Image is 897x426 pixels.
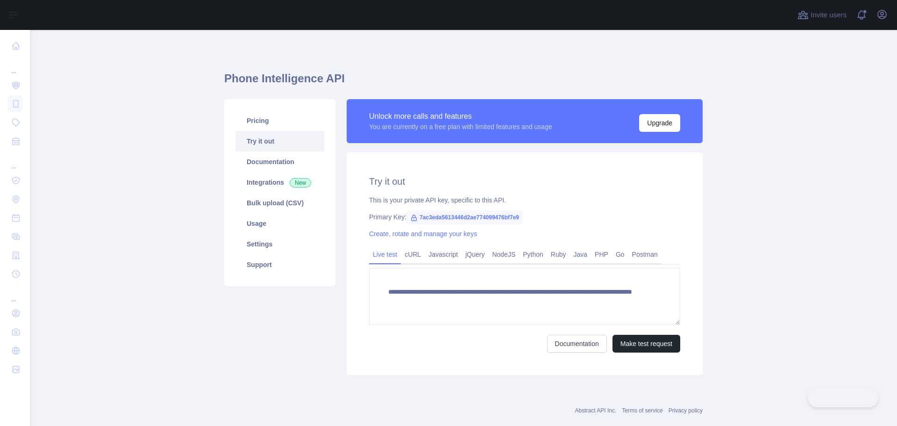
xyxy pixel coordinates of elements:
a: Settings [235,234,324,254]
a: Javascript [425,247,462,262]
a: Usage [235,213,324,234]
h2: Try it out [369,175,680,188]
a: Go [612,247,628,262]
span: Invite users [811,10,847,21]
span: 7ac3eda5613446d2ae774099476bf7e9 [406,210,523,224]
a: Terms of service [622,407,662,414]
div: Unlock more calls and features [369,111,552,122]
a: Ruby [547,247,570,262]
a: Integrations New [235,172,324,193]
span: New [290,178,311,188]
a: Python [519,247,547,262]
a: Support [235,254,324,275]
iframe: Toggle Customer Support [808,388,878,407]
a: Pricing [235,110,324,131]
button: Make test request [612,335,680,353]
a: PHP [591,247,612,262]
a: Documentation [547,335,607,353]
a: Live test [369,247,401,262]
div: This is your private API key, specific to this API. [369,195,680,205]
div: You are currently on a free plan with limited features and usage [369,122,552,131]
button: Invite users [796,7,848,22]
a: Documentation [235,152,324,172]
a: Create, rotate and manage your keys [369,230,477,238]
a: cURL [401,247,425,262]
a: Postman [628,247,662,262]
button: Upgrade [639,114,680,132]
div: Primary Key: [369,212,680,222]
a: Privacy policy [669,407,703,414]
div: ... [7,152,22,170]
h1: Phone Intelligence API [224,71,703,94]
a: Abstract API Inc. [575,407,617,414]
div: ... [7,284,22,303]
a: Bulk upload (CSV) [235,193,324,213]
a: NodeJS [488,247,519,262]
a: Java [570,247,591,262]
div: ... [7,56,22,75]
a: jQuery [462,247,488,262]
a: Try it out [235,131,324,152]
